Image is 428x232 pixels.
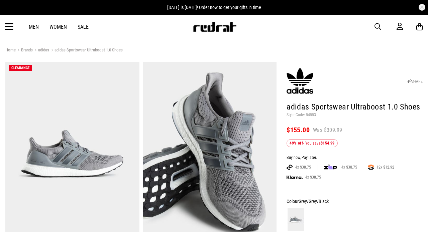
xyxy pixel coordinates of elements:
span: [DATE] is [DATE]! Order now to get your gifts in time [167,5,261,10]
div: Buy now, Pay later. [287,155,423,161]
img: KLARNA [287,176,303,179]
div: Colour [287,197,423,205]
b: $154.99 [321,141,335,146]
b: 49% off [290,141,303,146]
a: adidas Sportswear Ultraboost 1.0 Shoes [49,47,123,54]
img: SPLITPAY [368,165,374,170]
img: AFTERPAY [287,165,293,170]
span: Was $309.99 [313,127,342,134]
span: 4x $38.75 [303,175,324,180]
p: Style Code: 54553 [287,112,423,118]
span: 4x $38.75 [339,165,360,170]
a: Brands [16,47,33,54]
h1: adidas Sportswear Ultraboost 1.0 Shoes [287,102,423,112]
span: 12x $12.92 [374,165,397,170]
span: Grey/Grey/Black [299,199,329,204]
span: $155.00 [287,126,310,134]
span: 4x $38.75 [293,165,314,170]
img: Grey/Grey/Black [288,208,304,231]
img: adidas [287,67,313,94]
a: adidas [33,47,49,54]
span: CLEARANCE [11,66,29,70]
a: SHARE [408,79,423,84]
a: Women [49,24,67,30]
img: zip [324,164,337,171]
div: - You save [287,139,338,147]
a: Men [29,24,39,30]
a: Sale [78,24,89,30]
a: Home [5,47,16,52]
img: Redrat logo [193,22,237,32]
